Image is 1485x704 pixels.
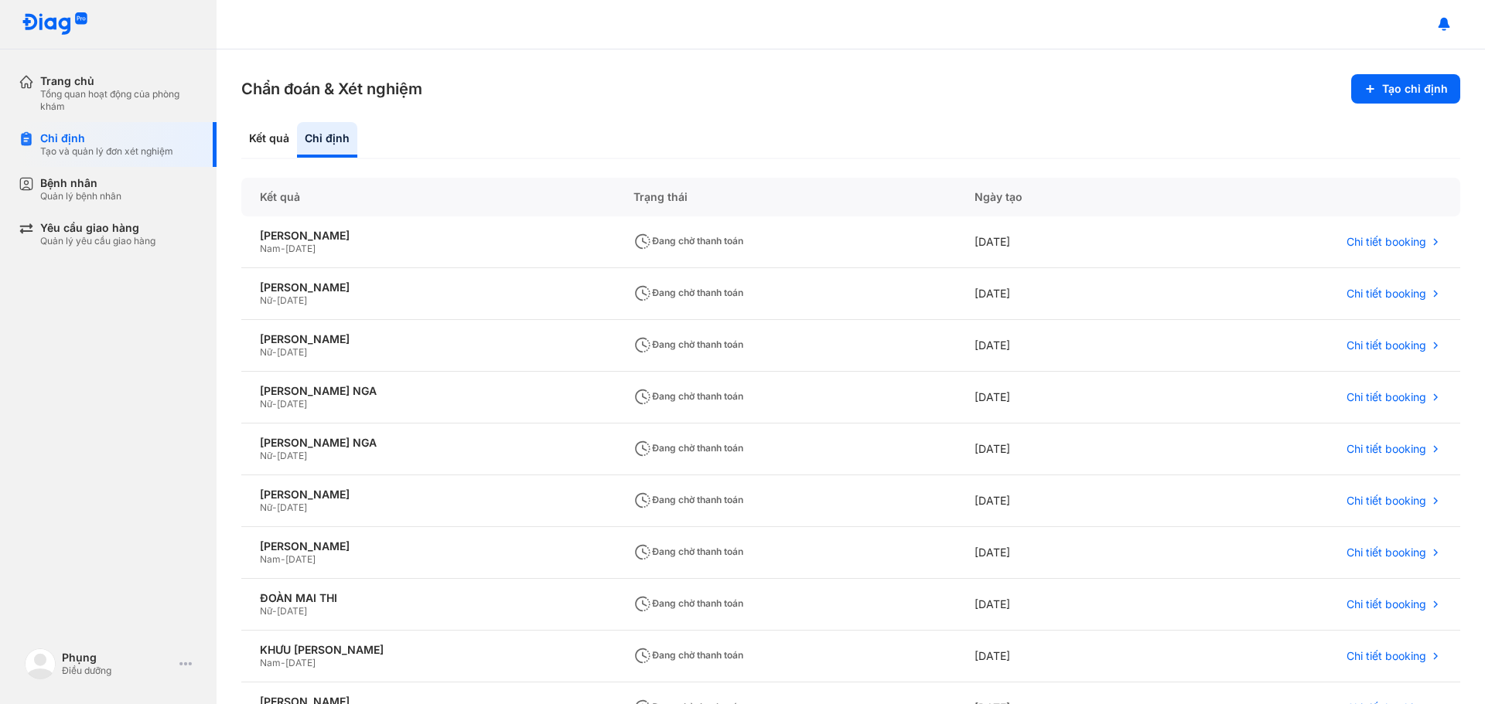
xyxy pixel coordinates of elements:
div: Tổng quan hoạt động của phòng khám [40,88,198,113]
div: Tạo và quản lý đơn xét nghiệm [40,145,173,158]
span: Chi tiết booking [1347,597,1426,611]
div: [PERSON_NAME] NGA [260,436,596,450]
div: [DATE] [956,475,1153,527]
span: [DATE] [277,450,307,461]
span: Chi tiết booking [1347,494,1426,508]
span: Đang chờ thanh toán [633,494,743,505]
span: - [281,243,285,254]
h3: Chẩn đoán & Xét nghiệm [241,78,422,100]
span: Nam [260,657,281,668]
span: Nam [260,553,281,565]
span: Đang chờ thanh toán [633,235,743,247]
div: KHƯU [PERSON_NAME] [260,643,596,657]
span: Đang chờ thanh toán [633,287,743,298]
span: [DATE] [277,346,307,358]
div: Chỉ định [297,122,357,158]
span: - [272,294,277,306]
span: [DATE] [277,398,307,410]
span: [DATE] [277,502,307,513]
div: Trạng thái [615,178,956,216]
span: Chi tiết booking [1347,390,1426,404]
span: Đang chờ thanh toán [633,649,743,661]
div: [DATE] [956,320,1153,372]
div: Quản lý bệnh nhân [40,190,121,202]
div: Ngày tạo [956,178,1153,216]
img: logo [25,648,56,679]
span: - [281,553,285,565]
div: ĐOÀN MAI THI [260,591,596,605]
div: Bệnh nhân [40,176,121,190]
div: Kết quả [241,178,615,216]
div: [PERSON_NAME] [260,229,596,243]
span: Chi tiết booking [1347,338,1426,352]
div: [DATE] [956,631,1153,682]
div: [DATE] [956,579,1153,631]
div: Yêu cầu giao hàng [40,221,155,235]
span: Đang chờ thanh toán [633,597,743,609]
span: Chi tiết booking [1347,235,1426,249]
span: [DATE] [285,657,316,668]
div: [DATE] [956,527,1153,579]
span: Nữ [260,605,272,617]
span: - [281,657,285,668]
span: - [272,450,277,461]
span: [DATE] [277,605,307,617]
span: Đang chờ thanh toán [633,390,743,402]
span: Nữ [260,346,272,358]
div: [PERSON_NAME] [260,281,596,294]
span: - [272,398,277,410]
div: [DATE] [956,372,1153,423]
span: Nữ [260,398,272,410]
span: [DATE] [285,243,316,254]
span: Đang chờ thanh toán [633,546,743,557]
span: Nữ [260,450,272,461]
span: Nữ [260,502,272,513]
span: - [272,502,277,513]
div: Trang chủ [40,74,198,88]
div: [DATE] [956,423,1153,475]
span: [DATE] [285,553,316,565]
button: Tạo chỉ định [1351,74,1460,104]
div: Quản lý yêu cầu giao hàng [40,235,155,247]
div: Kết quả [241,122,297,158]
span: Đang chờ thanh toán [633,442,743,454]
div: Chỉ định [40,131,173,145]
span: Nam [260,243,281,254]
div: Điều dưỡng [62,665,173,677]
span: Chi tiết booking [1347,649,1426,663]
span: Đang chờ thanh toán [633,338,743,350]
div: [PERSON_NAME] [260,488,596,502]
span: Nữ [260,294,272,306]
div: [PERSON_NAME] NGA [260,384,596,398]
div: [PERSON_NAME] [260,539,596,553]
span: - [272,605,277,617]
div: Phụng [62,651,173,665]
img: logo [22,12,88,36]
div: [DATE] [956,216,1153,268]
span: [DATE] [277,294,307,306]
span: Chi tiết booking [1347,546,1426,559]
span: Chi tiết booking [1347,287,1426,301]
div: [DATE] [956,268,1153,320]
div: [PERSON_NAME] [260,332,596,346]
span: Chi tiết booking [1347,442,1426,456]
span: - [272,346,277,358]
